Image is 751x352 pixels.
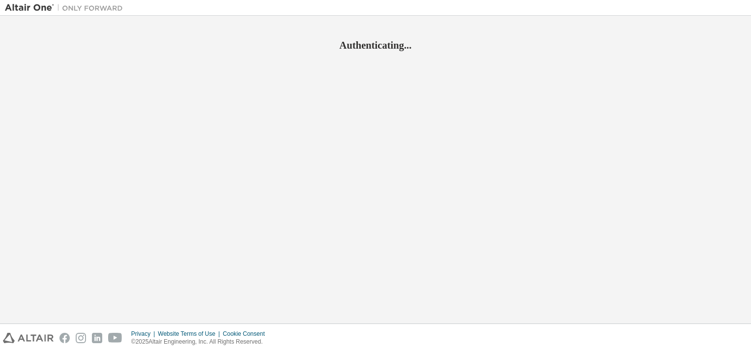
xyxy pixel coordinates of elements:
[76,333,86,343] img: instagram.svg
[5,3,128,13] img: Altair One
[108,333,122,343] img: youtube.svg
[131,330,158,338] div: Privacy
[92,333,102,343] img: linkedin.svg
[5,39,746,52] h2: Authenticating...
[223,330,270,338] div: Cookie Consent
[3,333,54,343] img: altair_logo.svg
[131,338,271,346] p: © 2025 Altair Engineering, Inc. All Rights Reserved.
[59,333,70,343] img: facebook.svg
[158,330,223,338] div: Website Terms of Use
